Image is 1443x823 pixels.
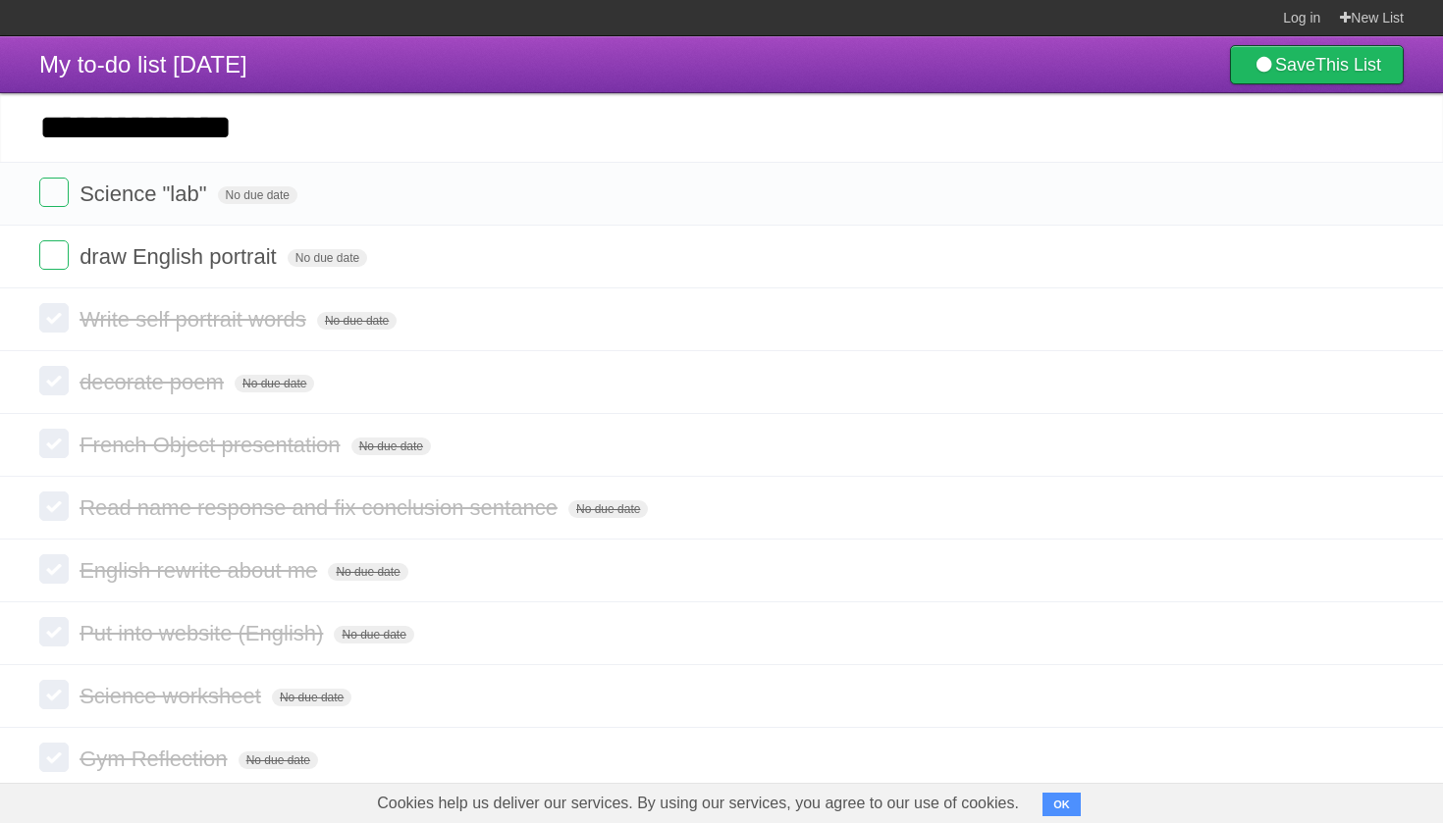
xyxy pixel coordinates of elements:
span: Read name response and fix conclusion sentance [80,495,562,520]
span: No due date [235,375,314,392]
label: Done [39,617,69,646]
label: Done [39,554,69,584]
span: Science worksheet [80,684,266,708]
span: No due date [272,689,351,706]
span: No due date [239,751,318,769]
span: Gym Reflection [80,746,232,771]
span: Put into website (English) [80,621,328,645]
span: My to-do list [DATE] [39,51,247,77]
label: Done [39,491,69,521]
label: Done [39,366,69,395]
b: This List [1315,55,1381,75]
span: decorate poem [80,370,229,394]
span: Science "lab" [80,181,211,206]
span: Write self portrait words [80,307,311,332]
label: Done [39,178,69,207]
label: Done [39,743,69,772]
span: No due date [351,437,431,455]
label: Done [39,303,69,333]
span: Cookies help us deliver our services. By using our services, you agree to our use of cookies. [357,784,1039,823]
label: Done [39,240,69,270]
a: SaveThis List [1230,45,1404,84]
button: OK [1042,793,1081,816]
label: Done [39,680,69,709]
span: No due date [334,626,413,643]
span: No due date [328,563,407,581]
span: No due date [317,312,397,330]
span: No due date [218,186,297,204]
span: English rewrite about me [80,558,322,583]
span: French Object presentation [80,433,345,457]
label: Done [39,429,69,458]
span: No due date [568,500,648,518]
span: draw English portrait [80,244,282,269]
span: No due date [288,249,367,267]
